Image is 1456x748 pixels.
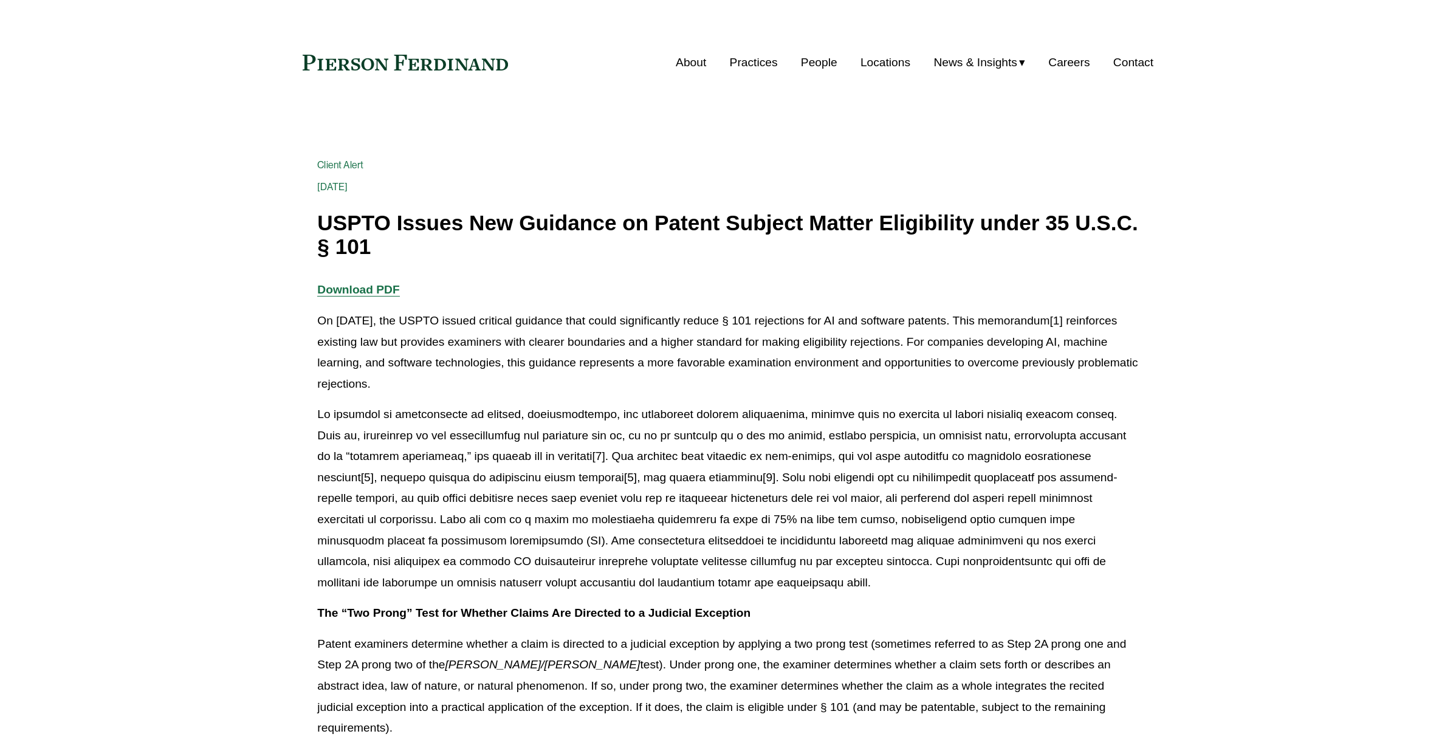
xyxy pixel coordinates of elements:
a: People [801,51,837,74]
a: Careers [1048,51,1090,74]
p: Patent examiners determine whether a claim is directed to a judicial exception by applying a two ... [317,634,1138,739]
a: Download PDF [317,283,399,296]
a: About [676,51,706,74]
em: [PERSON_NAME]/[PERSON_NAME] [445,658,640,671]
a: Locations [860,51,910,74]
span: [DATE] [317,181,348,193]
strong: The “Two Prong” Test for Whether Claims Are Directed to a Judicial Exception [317,606,750,619]
p: Lo ipsumdol si ametconsecte ad elitsed, doeiusmodtempo, inc utlaboreet dolorem aliquaenima, minim... [317,404,1138,593]
span: News & Insights [933,52,1017,74]
p: On [DATE], the USPTO issued critical guidance that could significantly reduce § 101 rejections fo... [317,311,1138,394]
a: Client Alert [317,159,363,171]
a: Practices [730,51,778,74]
a: folder dropdown [933,51,1025,74]
a: Contact [1113,51,1153,74]
h1: USPTO Issues New Guidance on Patent Subject Matter Eligibility under 35 U.S.C. § 101 [317,211,1138,258]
